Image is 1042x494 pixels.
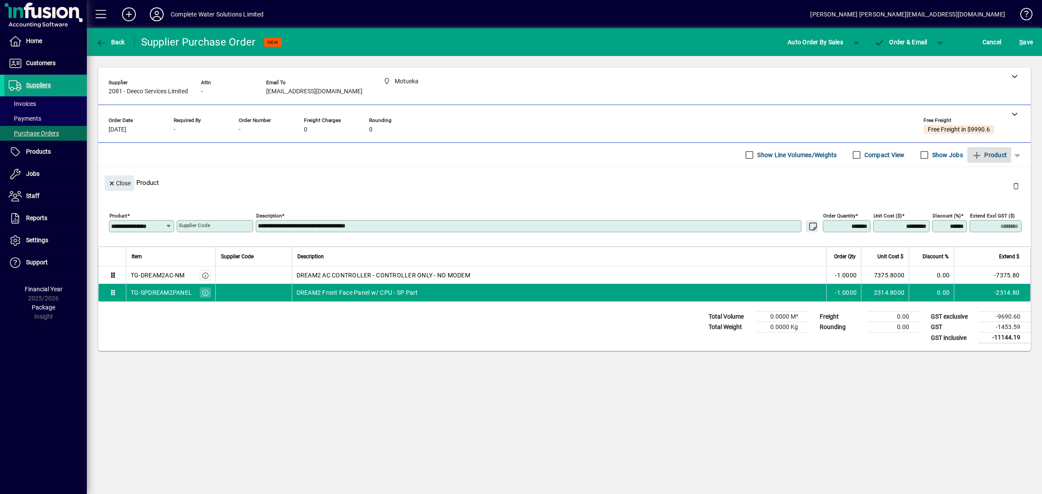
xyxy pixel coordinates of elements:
[108,176,131,191] span: Close
[105,175,134,191] button: Close
[4,185,87,207] a: Staff
[954,284,1030,301] td: -2314.80
[863,151,905,159] label: Compact View
[4,111,87,126] a: Payments
[970,213,1015,219] mat-label: Extend excl GST ($)
[815,312,867,322] td: Freight
[102,179,136,187] app-page-header-button: Close
[109,126,126,133] span: [DATE]
[141,35,256,49] div: Supplier Purchase Order
[109,88,188,95] span: 2081 - Deeco Services Limited
[4,96,87,111] a: Invoices
[867,322,920,333] td: 0.00
[933,213,961,219] mat-label: Discount (%)
[26,37,42,44] span: Home
[26,192,40,199] span: Staff
[26,237,48,244] span: Settings
[1019,39,1023,46] span: S
[704,312,756,322] td: Total Volume
[4,30,87,52] a: Home
[704,322,756,333] td: Total Weight
[94,34,127,50] button: Back
[1006,175,1026,196] button: Delete
[980,34,1004,50] button: Cancel
[26,259,48,266] span: Support
[983,35,1002,49] span: Cancel
[115,7,143,22] button: Add
[9,130,59,137] span: Purchase Orders
[861,284,909,301] td: 2314.8000
[26,214,47,221] span: Reports
[297,252,324,261] span: Description
[256,213,282,219] mat-label: Description
[979,333,1031,343] td: -11144.19
[26,170,40,177] span: Jobs
[927,312,979,322] td: GST exclusive
[967,147,1011,163] button: Product
[9,115,41,122] span: Payments
[826,267,861,284] td: -1.0000
[810,7,1005,21] div: [PERSON_NAME] [PERSON_NAME][EMAIL_ADDRESS][DOMAIN_NAME]
[267,40,278,45] span: NEW
[297,271,470,280] span: DREAM2 AC CONTROLLER - CONTROLLER ONLY - NO MODEM
[143,7,171,22] button: Profile
[756,322,808,333] td: 0.0000 Kg
[4,207,87,229] a: Reports
[174,126,175,133] span: -
[755,151,837,159] label: Show Line Volumes/Weights
[4,126,87,141] a: Purchase Orders
[201,88,203,95] span: -
[979,322,1031,333] td: -1453.59
[4,230,87,251] a: Settings
[87,34,135,50] app-page-header-button: Back
[4,141,87,163] a: Products
[179,222,210,228] mat-label: Supplier Code
[870,34,932,50] button: Order & Email
[909,284,954,301] td: 0.00
[861,267,909,284] td: 7375.8000
[826,284,861,301] td: -1.0000
[32,304,55,311] span: Package
[239,126,241,133] span: -
[297,288,418,297] span: DREAM2 Front Face Panel w/ CPU - SP Part
[927,333,979,343] td: GST inclusive
[221,252,254,261] span: Supplier Code
[369,126,373,133] span: 0
[877,252,904,261] span: Unit Cost $
[923,252,949,261] span: Discount %
[928,126,990,133] span: Free Freight in $9990.6
[4,252,87,273] a: Support
[815,322,867,333] td: Rounding
[783,34,847,50] button: Auto Order By Sales
[25,286,63,293] span: Financial Year
[4,53,87,74] a: Customers
[9,100,36,107] span: Invoices
[4,163,87,185] a: Jobs
[131,288,192,297] div: TG-SPDREAM2PANEL
[874,39,927,46] span: Order & Email
[304,126,307,133] span: 0
[171,7,264,21] div: Complete Water Solutions Limited
[26,82,51,89] span: Suppliers
[1006,182,1026,190] app-page-header-button: Delete
[979,312,1031,322] td: -9690.60
[756,312,808,322] td: 0.0000 M³
[834,252,856,261] span: Order Qty
[930,151,963,159] label: Show Jobs
[788,35,843,49] span: Auto Order By Sales
[26,59,56,66] span: Customers
[266,88,363,95] span: [EMAIL_ADDRESS][DOMAIN_NAME]
[26,148,51,155] span: Products
[98,167,1031,198] div: Product
[96,39,125,46] span: Back
[972,148,1007,162] span: Product
[1019,35,1033,49] span: ave
[823,213,855,219] mat-label: Order Quantity
[131,271,185,280] div: TG-DREAM2AC-NM
[109,213,127,219] mat-label: Product
[954,267,1030,284] td: -7375.80
[874,213,902,219] mat-label: Unit Cost ($)
[927,322,979,333] td: GST
[132,252,142,261] span: Item
[999,252,1019,261] span: Extend $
